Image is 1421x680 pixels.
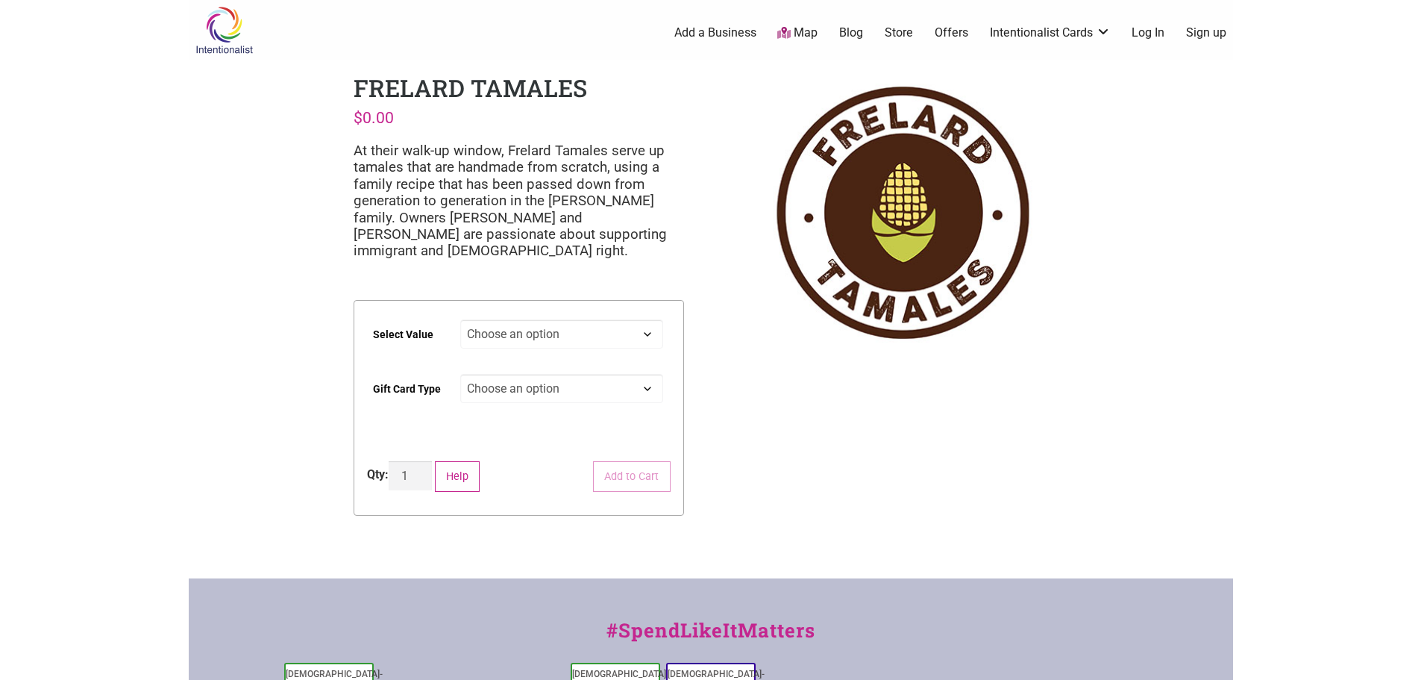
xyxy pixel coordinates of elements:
a: Intentionalist Cards [990,25,1111,41]
a: Store [885,25,913,41]
a: Blog [839,25,863,41]
button: Help [435,461,480,492]
img: Intentionalist [189,6,260,54]
div: Qty: [367,466,389,484]
input: Product quantity [389,461,432,490]
button: Add to Cart [593,461,671,492]
label: Select Value [373,318,433,352]
p: At their walk-up window, Frelard Tamales serve up tamales that are handmade from scratch, using a... [354,143,684,260]
a: Map [777,25,818,42]
a: Offers [935,25,968,41]
label: Gift Card Type [373,372,441,406]
span: $ [354,108,363,127]
h1: Frelard Tamales [354,72,587,104]
bdi: 0.00 [354,108,394,127]
a: Log In [1132,25,1164,41]
a: Add a Business [674,25,756,41]
div: #SpendLikeItMatters [189,616,1233,660]
img: Frelard Tamales logo [737,72,1067,354]
a: Sign up [1186,25,1226,41]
